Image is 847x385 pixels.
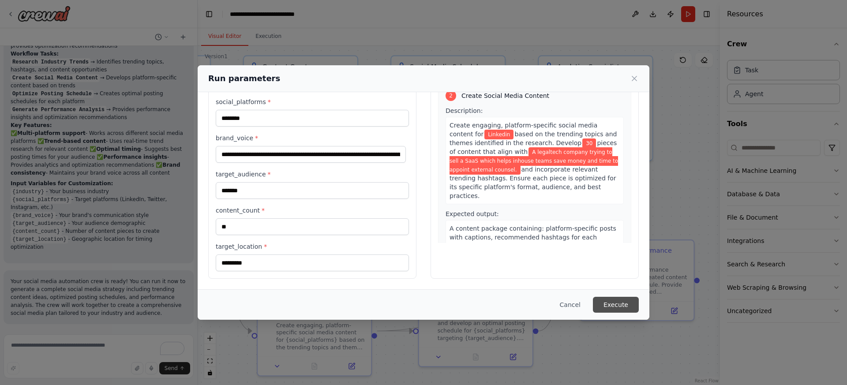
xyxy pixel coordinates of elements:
[216,134,409,142] label: brand_voice
[216,97,409,106] label: social_platforms
[216,206,409,215] label: content_count
[461,91,549,100] span: Create Social Media Content
[582,138,596,148] span: Variable: content_count
[446,210,499,217] span: Expected output:
[216,170,409,179] label: target_audience
[553,297,588,313] button: Cancel
[450,147,618,175] span: Variable: brand_voice
[450,122,597,138] span: Create engaging, platform-specific social media content for
[446,90,456,101] div: 2
[593,297,639,313] button: Execute
[446,107,483,114] span: Description:
[450,225,617,267] span: A content package containing: platform-specific posts with captions, recommended hashtags for eac...
[484,130,513,139] span: Variable: social_platforms
[216,242,409,251] label: target_location
[450,131,617,146] span: based on the trending topics and themes identified in the research. Develop
[450,166,616,199] span: and incorporate relevant trending hashtags. Ensure each piece is optimized for its specific platf...
[208,72,280,85] h2: Run parameters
